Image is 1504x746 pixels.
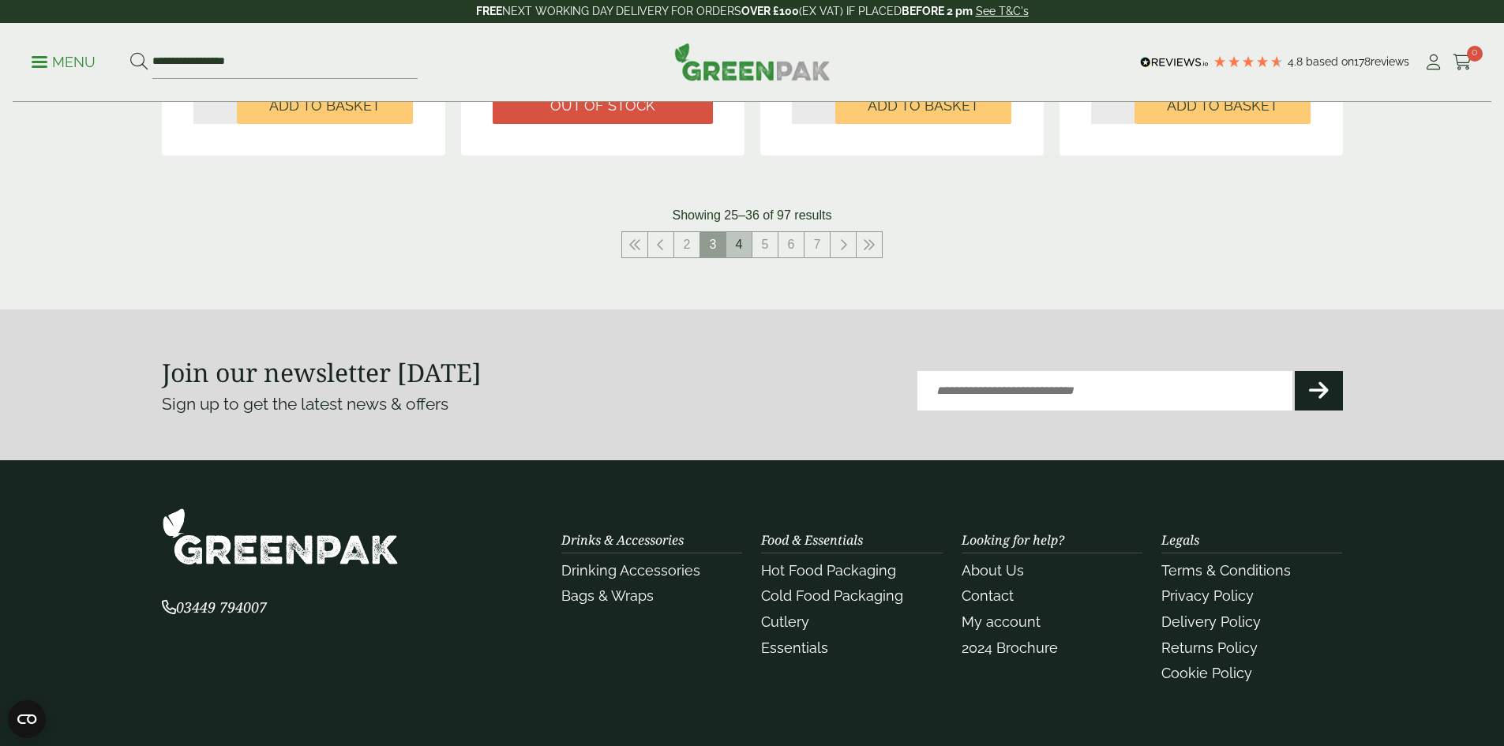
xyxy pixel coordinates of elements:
[761,562,896,579] a: Hot Food Packaging
[476,5,502,17] strong: FREE
[32,53,96,72] p: Menu
[1306,55,1354,68] span: Based on
[1161,665,1252,681] a: Cookie Policy
[162,508,399,565] img: GreenPak Supplies
[778,232,804,257] a: 6
[1213,54,1284,69] div: 4.78 Stars
[493,86,713,124] a: Out of stock
[561,562,700,579] a: Drinking Accessories
[1140,57,1209,68] img: REVIEWS.io
[1161,562,1291,579] a: Terms & Conditions
[673,206,832,225] p: Showing 25–36 of 97 results
[162,601,267,616] a: 03449 794007
[761,587,903,604] a: Cold Food Packaging
[162,598,267,617] span: 03449 794007
[1453,51,1472,74] a: 0
[726,232,752,257] a: 4
[962,562,1024,579] a: About Us
[674,232,699,257] a: 2
[1135,86,1311,124] button: Add to Basket
[962,613,1041,630] a: My account
[269,97,381,114] span: Add to Basket
[1423,54,1443,70] i: My Account
[868,97,979,114] span: Add to Basket
[1354,55,1371,68] span: 178
[1453,54,1472,70] i: Cart
[976,5,1029,17] a: See T&C's
[162,355,482,389] strong: Join our newsletter [DATE]
[835,86,1011,124] button: Add to Basket
[1161,587,1254,604] a: Privacy Policy
[1167,97,1278,114] span: Add to Basket
[1161,613,1261,630] a: Delivery Policy
[162,392,693,417] p: Sign up to get the latest news & offers
[752,232,778,257] a: 5
[902,5,973,17] strong: BEFORE 2 pm
[761,639,828,656] a: Essentials
[8,700,46,738] button: Open CMP widget
[962,587,1014,604] a: Contact
[561,587,654,604] a: Bags & Wraps
[741,5,799,17] strong: OVER £100
[700,232,726,257] span: 3
[1467,46,1483,62] span: 0
[761,613,809,630] a: Cutlery
[237,86,413,124] button: Add to Basket
[1371,55,1409,68] span: reviews
[32,53,96,69] a: Menu
[550,97,655,114] span: Out of stock
[962,639,1058,656] a: 2024 Brochure
[674,43,831,81] img: GreenPak Supplies
[805,232,830,257] a: 7
[1161,639,1258,656] a: Returns Policy
[1288,55,1306,68] span: 4.8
